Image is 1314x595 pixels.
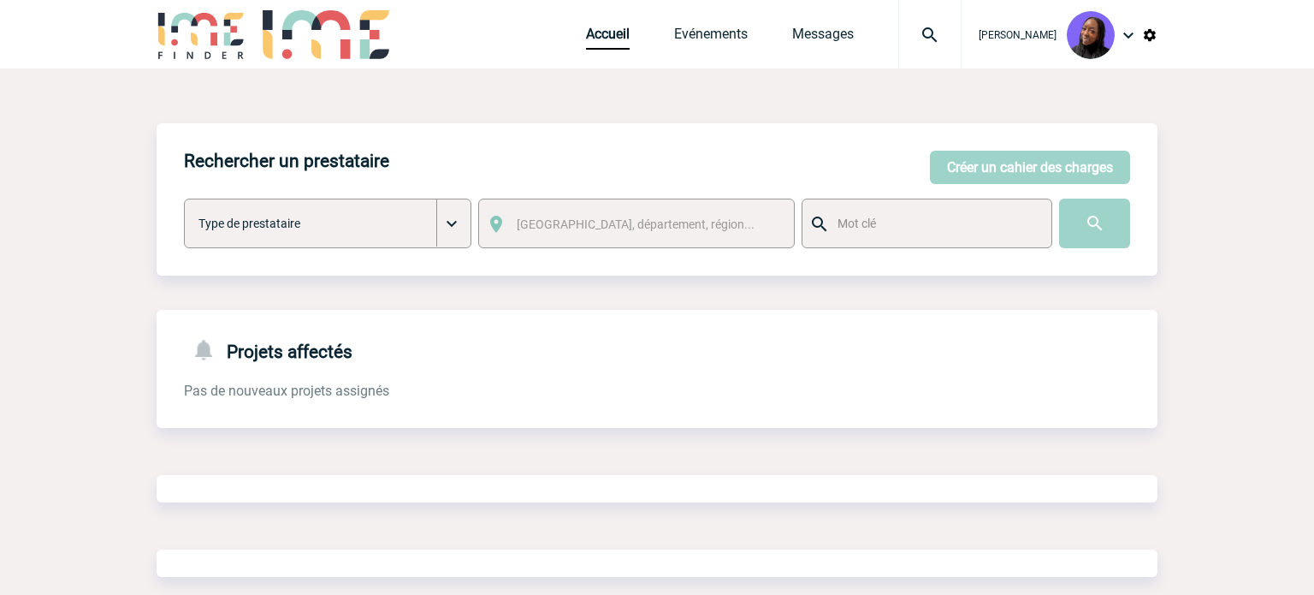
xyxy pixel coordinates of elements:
a: Messages [792,26,854,50]
span: Pas de nouveaux projets assignés [184,383,389,399]
img: IME-Finder [157,10,246,59]
input: Submit [1059,199,1130,248]
img: notifications-24-px-g.png [191,337,227,362]
h4: Rechercher un prestataire [184,151,389,171]
a: Accueil [586,26,630,50]
span: [GEOGRAPHIC_DATA], département, région... [517,217,755,231]
img: 131349-0.png [1067,11,1115,59]
h4: Projets affectés [184,337,352,362]
a: Evénements [674,26,748,50]
input: Mot clé [833,212,1036,235]
span: [PERSON_NAME] [979,29,1057,41]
